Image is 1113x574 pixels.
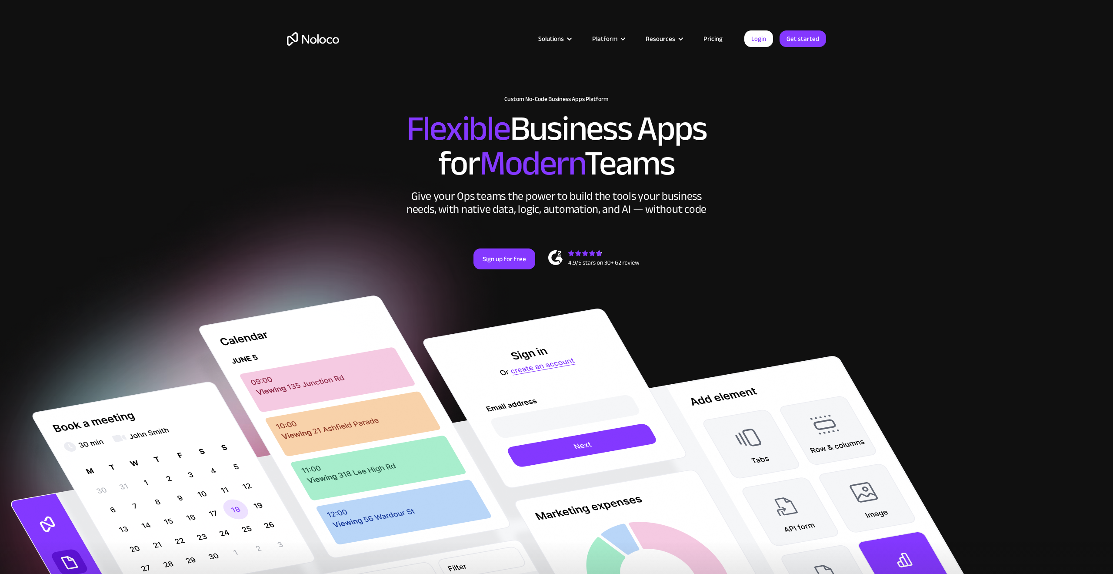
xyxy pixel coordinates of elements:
a: home [287,32,339,46]
div: Resources [646,33,675,44]
a: Pricing [693,33,733,44]
a: Sign up for free [473,248,535,269]
a: Get started [780,30,826,47]
div: Platform [581,33,635,44]
div: Solutions [527,33,581,44]
div: Platform [592,33,617,44]
div: Resources [635,33,693,44]
a: Login [744,30,773,47]
h1: Custom No-Code Business Apps Platform [287,96,826,103]
h2: Business Apps for Teams [287,111,826,181]
div: Solutions [538,33,564,44]
span: Flexible [407,96,510,161]
span: Modern [480,131,584,196]
div: Give your Ops teams the power to build the tools your business needs, with native data, logic, au... [404,190,709,216]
